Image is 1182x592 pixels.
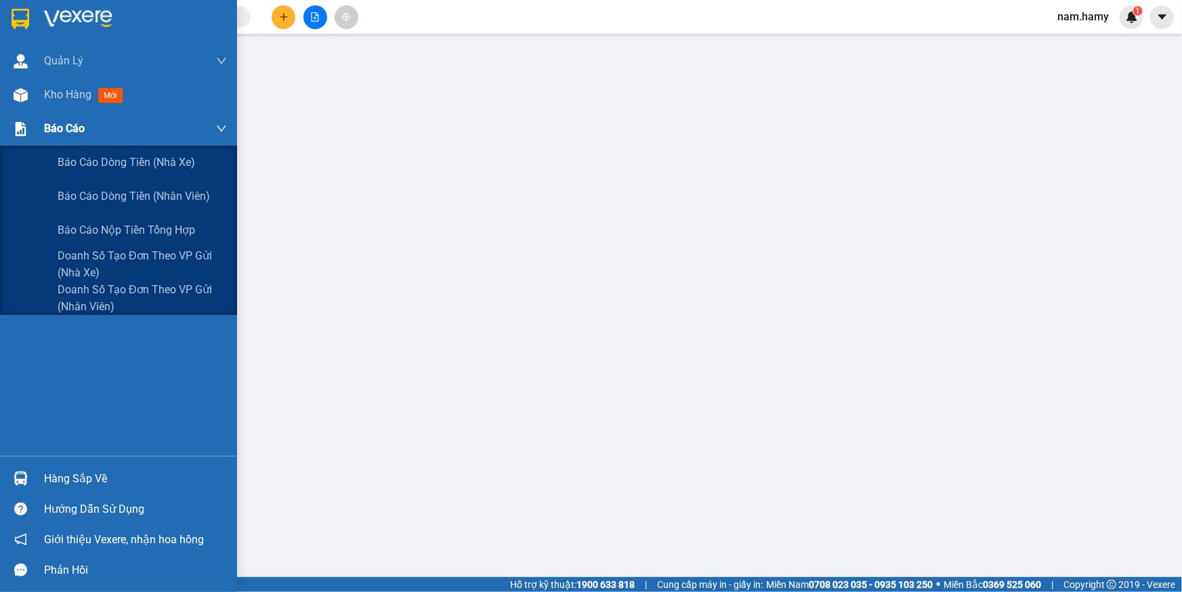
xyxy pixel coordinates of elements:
span: plus [279,12,289,22]
span: Doanh số tạo đơn theo VP gửi (nhà xe) [58,247,227,281]
img: logo-vxr [12,9,29,29]
span: Hỗ trợ kỹ thuật: [510,577,635,592]
span: nam.hamy [1047,8,1120,25]
span: file-add [310,12,320,22]
button: file-add [303,5,327,29]
button: plus [272,5,295,29]
span: down [216,123,227,134]
span: Báo cáo dòng tiền (nhà xe) [58,154,195,171]
span: ⚪️ [936,582,940,587]
img: warehouse-icon [14,54,28,68]
button: caret-down [1150,5,1174,29]
span: notification [14,533,27,546]
span: caret-down [1156,11,1168,23]
div: Phản hồi [44,560,227,580]
span: Báo cáo nộp tiền Tổng hợp [58,221,195,238]
strong: 0708 023 035 - 0935 103 250 [809,579,933,590]
span: Cung cấp máy in - giấy in: [657,577,763,592]
span: Miền Nam [766,577,933,592]
span: down [216,56,227,66]
img: icon-new-feature [1126,11,1138,23]
span: Báo cáo [44,120,85,137]
span: 1 [1135,6,1140,16]
span: Kho hàng [44,88,91,101]
span: message [14,564,27,576]
img: warehouse-icon [14,471,28,486]
span: Quản Lý [44,52,83,69]
span: mới [98,88,123,103]
div: Hàng sắp về [44,469,227,489]
img: warehouse-icon [14,88,28,102]
span: | [645,577,647,592]
button: aim [335,5,358,29]
div: Hướng dẫn sử dụng [44,499,227,520]
strong: 1900 633 818 [576,579,635,590]
span: question-circle [14,503,27,515]
span: Giới thiệu Vexere, nhận hoa hồng [44,531,204,548]
span: | [1051,577,1053,592]
sup: 1 [1133,6,1143,16]
span: copyright [1107,580,1116,589]
span: Báo cáo dòng tiền (nhân viên) [58,188,210,205]
strong: 0369 525 060 [983,579,1041,590]
span: aim [341,12,351,22]
img: solution-icon [14,122,28,136]
span: Miền Bắc [944,577,1041,592]
span: Doanh số tạo đơn theo VP gửi (nhân viên) [58,281,227,315]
